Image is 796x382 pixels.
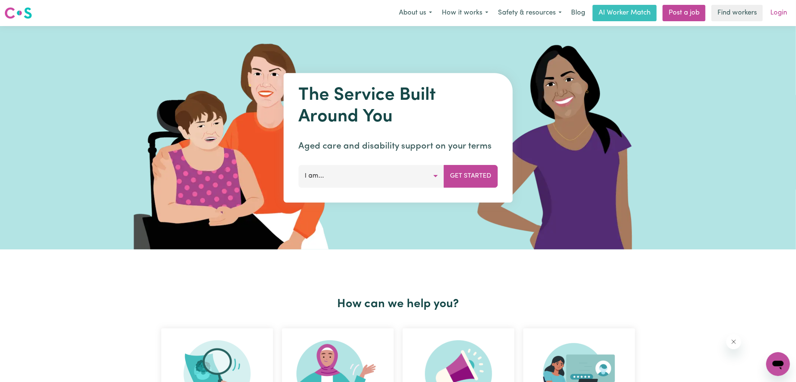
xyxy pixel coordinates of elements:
[766,352,790,376] iframe: Button to launch messaging window
[593,5,657,21] a: AI Worker Match
[298,165,444,187] button: I am...
[298,140,498,153] p: Aged care and disability support on your terms
[298,85,498,128] h1: The Service Built Around You
[437,5,493,21] button: How it works
[567,5,590,21] a: Blog
[726,334,741,349] iframe: Close message
[493,5,567,21] button: Safety & resources
[4,4,32,22] a: Careseekers logo
[4,6,32,20] img: Careseekers logo
[157,297,640,311] h2: How can we help you?
[766,5,792,21] a: Login
[4,5,45,11] span: Need any help?
[394,5,437,21] button: About us
[663,5,705,21] a: Post a job
[444,165,498,187] button: Get Started
[711,5,763,21] a: Find workers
